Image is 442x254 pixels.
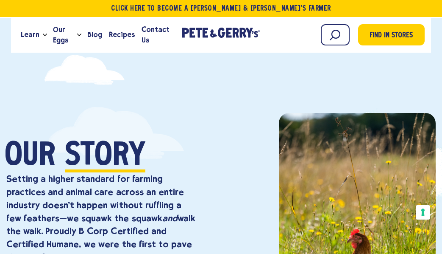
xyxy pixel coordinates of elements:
[50,23,77,46] a: Our Eggs
[106,23,138,46] a: Recipes
[17,23,43,46] a: Learn
[162,213,178,223] em: and
[370,30,413,42] span: Find in Stores
[87,29,102,40] span: Blog
[109,29,135,40] span: Recipes
[77,34,81,37] button: Open the dropdown menu for Our Eggs
[138,23,173,46] a: Contact Us
[321,24,350,45] input: Search
[142,24,170,45] span: Contact Us
[5,141,56,172] span: Our
[416,205,430,220] button: Your consent preferences for tracking technologies
[43,34,47,37] button: Open the dropdown menu for Learn
[358,24,425,45] a: Find in Stores
[53,24,74,45] span: Our Eggs
[65,141,145,172] span: Story
[84,23,106,46] a: Blog
[21,29,39,40] span: Learn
